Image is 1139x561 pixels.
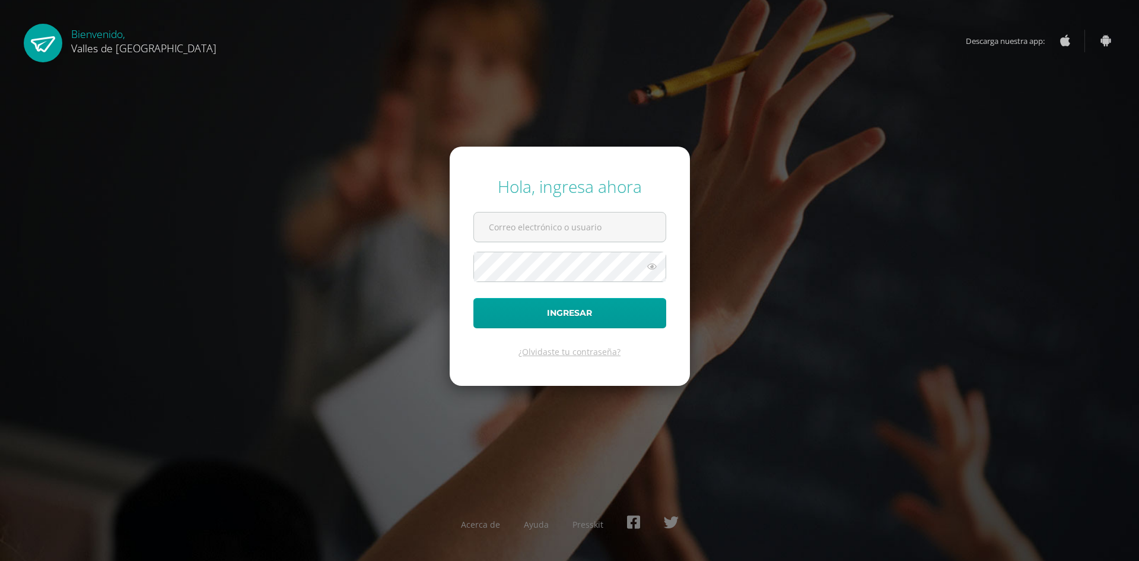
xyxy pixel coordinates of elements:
[71,24,217,55] div: Bienvenido,
[473,298,666,328] button: Ingresar
[966,30,1057,52] span: Descarga nuestra app:
[524,519,549,530] a: Ayuda
[473,175,666,198] div: Hola, ingresa ahora
[461,519,500,530] a: Acerca de
[518,346,621,357] a: ¿Olvidaste tu contraseña?
[474,213,666,242] input: Correo electrónico o usuario
[71,41,217,55] span: Valles de [GEOGRAPHIC_DATA]
[572,519,603,530] a: Presskit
